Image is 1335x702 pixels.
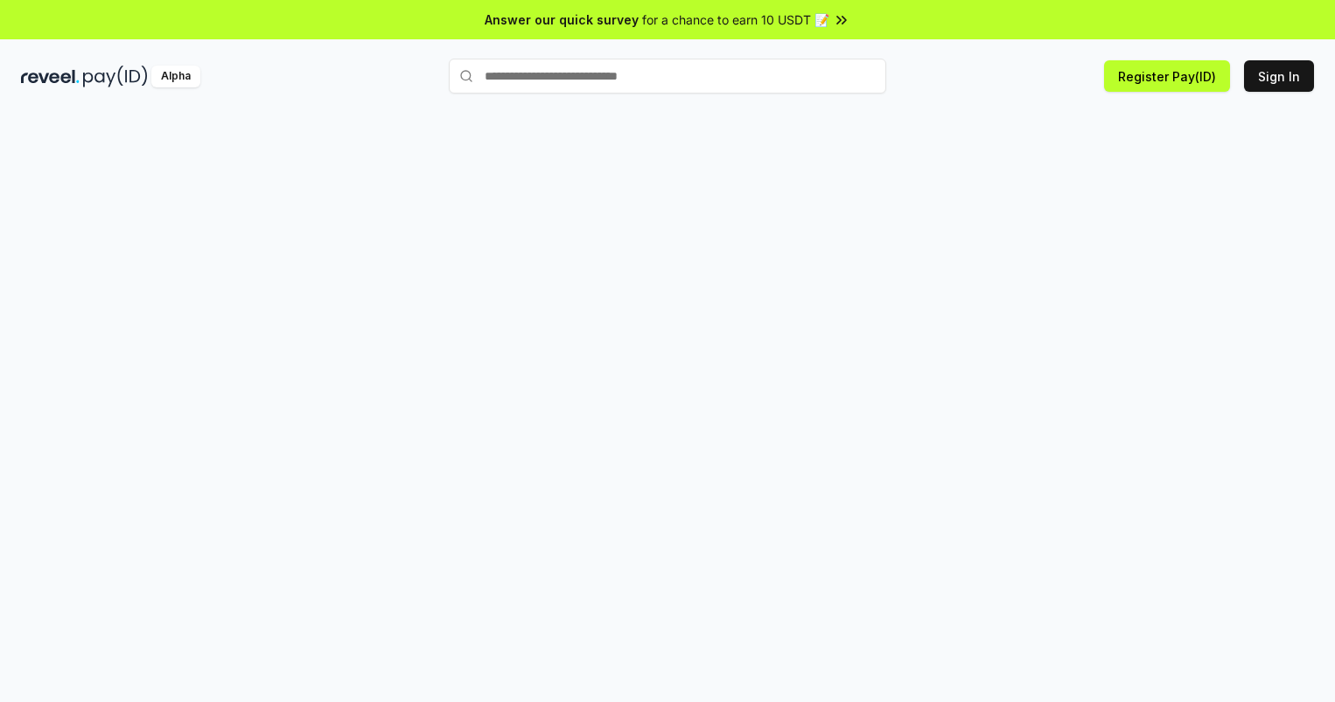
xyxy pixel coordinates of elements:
[21,66,80,87] img: reveel_dark
[1104,60,1230,92] button: Register Pay(ID)
[485,10,639,29] span: Answer our quick survey
[83,66,148,87] img: pay_id
[151,66,200,87] div: Alpha
[642,10,829,29] span: for a chance to earn 10 USDT 📝
[1244,60,1314,92] button: Sign In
